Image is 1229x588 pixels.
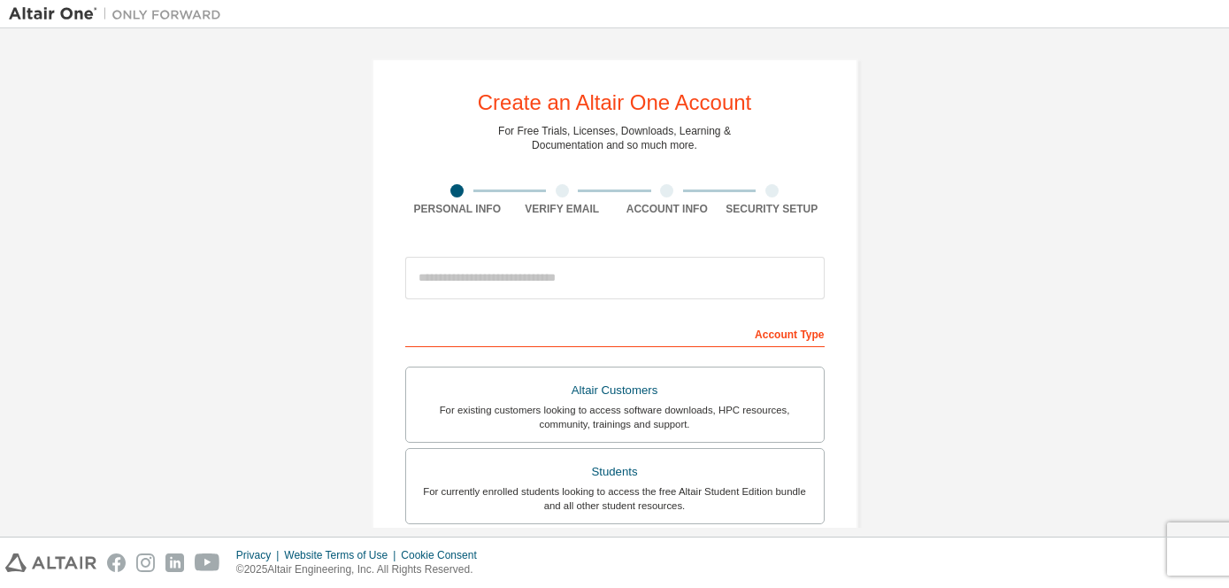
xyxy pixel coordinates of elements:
[165,553,184,572] img: linkedin.svg
[195,553,220,572] img: youtube.svg
[5,553,96,572] img: altair_logo.svg
[498,124,731,152] div: For Free Trials, Licenses, Downloads, Learning & Documentation and so much more.
[719,202,825,216] div: Security Setup
[417,484,813,513] div: For currently enrolled students looking to access the free Altair Student Edition bundle and all ...
[478,92,752,113] div: Create an Altair One Account
[417,378,813,403] div: Altair Customers
[284,548,401,562] div: Website Terms of Use
[9,5,230,23] img: Altair One
[107,553,126,572] img: facebook.svg
[510,202,615,216] div: Verify Email
[405,319,825,347] div: Account Type
[417,403,813,431] div: For existing customers looking to access software downloads, HPC resources, community, trainings ...
[615,202,720,216] div: Account Info
[136,553,155,572] img: instagram.svg
[236,548,284,562] div: Privacy
[417,460,813,484] div: Students
[401,548,487,562] div: Cookie Consent
[405,202,511,216] div: Personal Info
[236,562,488,577] p: © 2025 Altair Engineering, Inc. All Rights Reserved.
